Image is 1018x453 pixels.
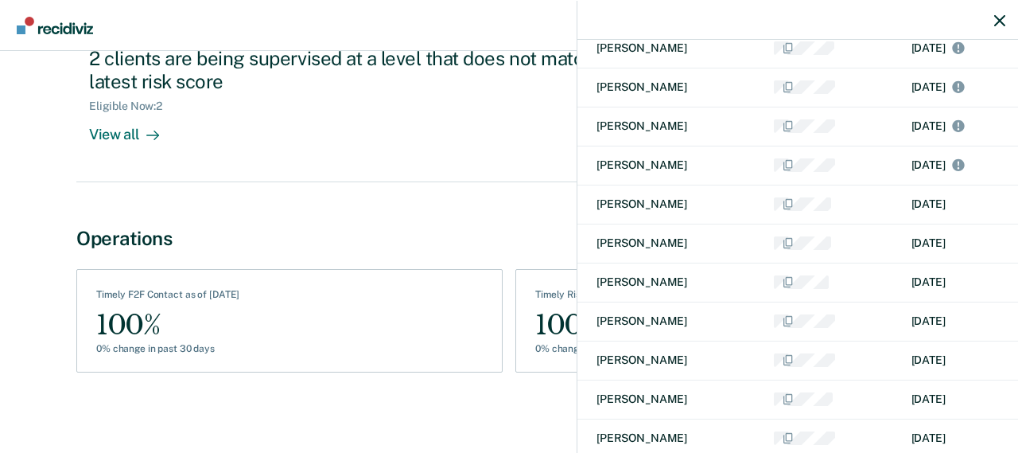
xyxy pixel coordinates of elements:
td: [PERSON_NAME] [577,264,755,303]
span: [DATE] [911,159,965,172]
span: [DATE] [911,354,946,367]
td: [PERSON_NAME] [577,146,755,185]
td: [PERSON_NAME] [577,225,755,264]
td: [PERSON_NAME] [577,185,755,225]
span: [DATE] [911,42,965,55]
span: [DATE] [911,315,946,328]
span: [DATE] [911,432,946,445]
td: [PERSON_NAME] [577,342,755,381]
span: [DATE] [911,81,965,94]
span: [DATE] [911,276,946,289]
span: [DATE] [911,237,946,250]
span: [DATE] [911,198,946,211]
td: [PERSON_NAME] [577,303,755,342]
td: [PERSON_NAME] [577,107,755,146]
td: [PERSON_NAME] [577,381,755,420]
td: [PERSON_NAME] [577,29,755,68]
span: [DATE] [911,393,946,406]
td: [PERSON_NAME] [577,68,755,107]
span: [DATE] [911,120,965,133]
